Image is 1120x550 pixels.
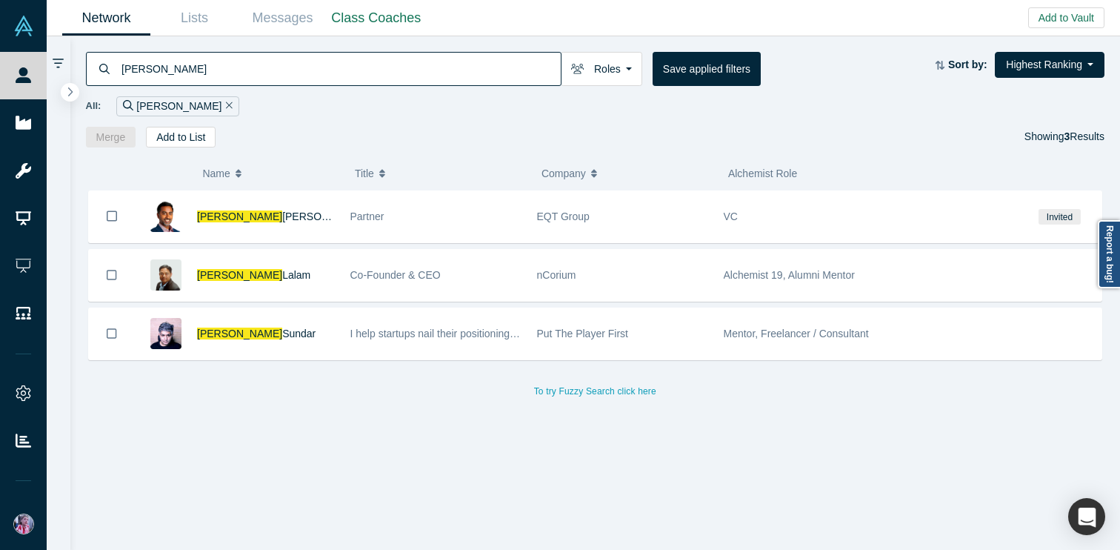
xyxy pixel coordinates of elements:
[350,269,441,281] span: Co-Founder & CEO
[89,308,135,360] button: Bookmark
[948,59,987,70] strong: Sort by:
[1098,220,1120,288] a: Report a bug!
[350,328,804,339] span: I help startups nail their positioning and craft their USP in a way that it resonates with stakeh...
[197,211,367,222] a: [PERSON_NAME][PERSON_NAME]
[150,318,181,349] img: Arvindh Sundar's Profile Image
[197,328,282,339] span: [PERSON_NAME]
[541,158,713,189] button: Company
[116,96,239,116] div: [PERSON_NAME]
[355,158,526,189] button: Title
[89,250,135,301] button: Bookmark
[1028,7,1104,28] button: Add to Vault
[202,158,339,189] button: Name
[653,52,761,86] button: Save applied filters
[62,1,150,36] a: Network
[86,127,136,148] button: Merge
[150,201,181,232] img: Arvindh Kumar's Profile Image
[728,168,797,179] span: Alchemist Role
[350,211,384,222] span: Partner
[282,211,367,222] span: [PERSON_NAME]
[239,1,327,36] a: Messages
[537,211,590,222] span: EQT Group
[282,328,316,339] span: Sundar
[995,52,1104,78] button: Highest Ranking
[327,1,426,36] a: Class Coaches
[197,269,282,281] span: [PERSON_NAME]
[89,190,135,242] button: Bookmark
[541,158,586,189] span: Company
[197,269,310,281] a: [PERSON_NAME]Lalam
[150,1,239,36] a: Lists
[202,158,230,189] span: Name
[355,158,374,189] span: Title
[86,99,101,113] span: All:
[13,16,34,36] img: Alchemist Vault Logo
[150,259,181,291] img: Arvindh Lalam's Profile Image
[1064,130,1070,142] strong: 3
[1039,209,1080,225] span: Invited
[537,328,628,339] span: Put The Player First
[120,51,561,86] input: Search by name, title, company, summary, expertise, investment criteria or topics of focus
[197,211,282,222] span: [PERSON_NAME]
[13,514,34,534] img: Alex Miguel's Account
[146,127,216,148] button: Add to List
[1024,127,1104,148] div: Showing
[724,269,855,281] span: Alchemist 19, Alumni Mentor
[724,211,738,222] span: VC
[221,98,233,115] button: Remove Filter
[1064,130,1104,142] span: Results
[537,269,576,281] span: nCorium
[561,52,642,86] button: Roles
[197,328,316,339] a: [PERSON_NAME]Sundar
[524,382,667,401] button: To try Fuzzy Search click here
[282,269,310,281] span: Lalam
[724,328,869,339] span: Mentor, Freelancer / Consultant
